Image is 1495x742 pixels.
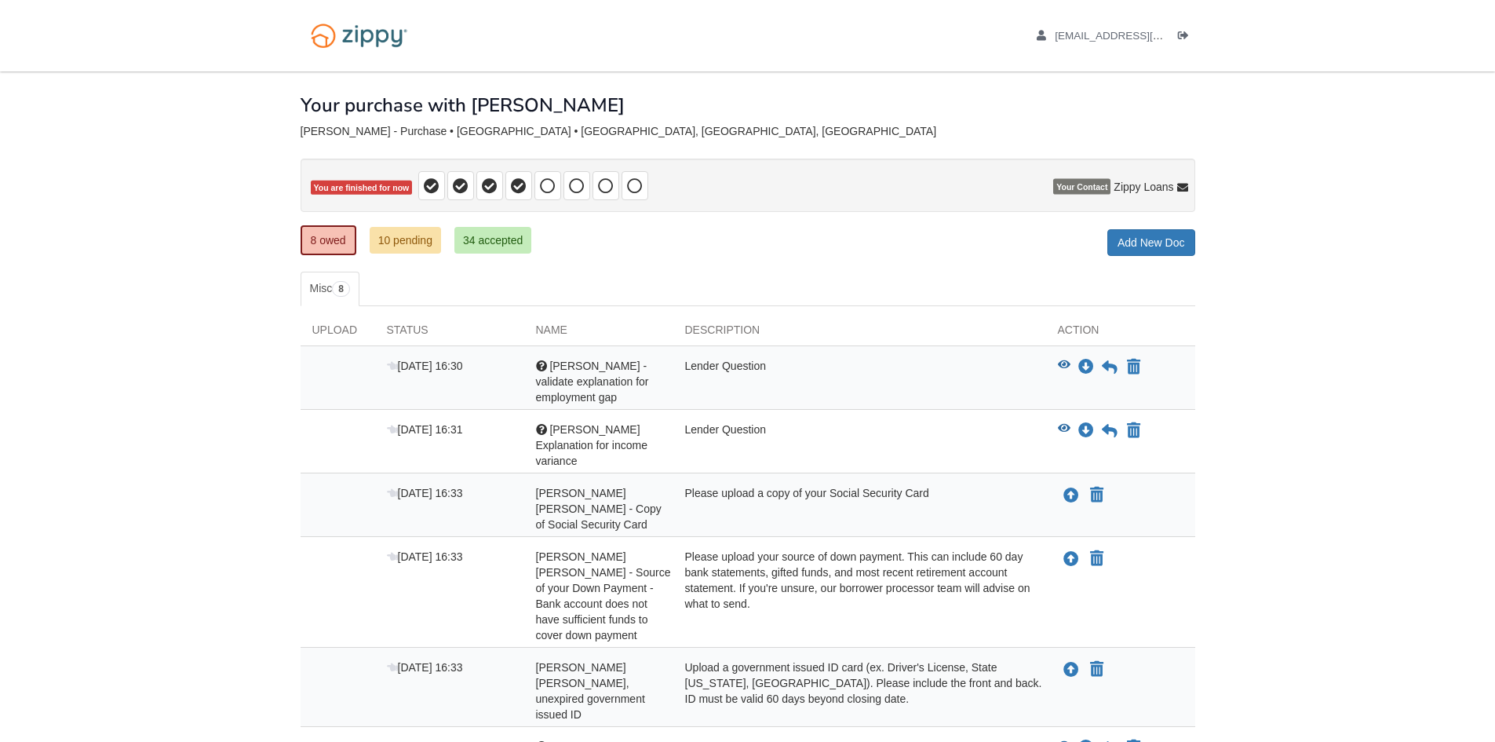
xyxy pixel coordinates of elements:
[1088,660,1105,679] button: Declare Fabiola Lopez Franco - Valid, unexpired government issued ID not applicable
[301,95,625,115] h1: Your purchase with [PERSON_NAME]
[301,272,359,306] a: Misc
[536,360,649,404] span: [PERSON_NAME] - validate explanation for employment gap
[1114,179,1173,195] span: Zippy Loans
[375,322,524,345] div: Status
[673,549,1046,643] div: Please upload your source of down payment. This can include 60 day bank statements, gifted funds,...
[673,485,1046,532] div: Please upload a copy of your Social Security Card
[301,16,418,56] img: Logo
[301,225,356,255] a: 8 owed
[1062,549,1081,569] button: Upload Fabiola Lopez Franco - Source of your Down Payment - Bank account does not have sufficient...
[536,487,662,531] span: [PERSON_NAME] [PERSON_NAME] - Copy of Social Security Card
[1062,485,1081,506] button: Upload Fabiola Lopez Franco - Copy of Social Security Card
[332,281,350,297] span: 8
[1078,425,1094,437] a: Download Fabiola Explanation for income variance
[536,661,645,721] span: [PERSON_NAME] [PERSON_NAME], unexpired government issued ID
[536,423,647,467] span: [PERSON_NAME] Explanation for income variance
[387,423,463,436] span: [DATE] 16:31
[454,227,531,254] a: 34 accepted
[1058,423,1070,439] button: View Fabiola Explanation for income variance
[673,422,1046,469] div: Lender Question
[1046,322,1195,345] div: Action
[1053,179,1110,195] span: Your Contact
[387,550,463,563] span: [DATE] 16:33
[1062,660,1081,680] button: Upload Fabiola Lopez Franco - Valid, unexpired government issued ID
[1088,550,1105,568] button: Declare Fabiola Lopez Franco - Source of your Down Payment - Bank account does not have sufficien...
[524,322,673,345] div: Name
[1078,361,1094,374] a: Download Fabiola - validate explanation for employment gap
[311,181,413,196] span: You are finished for now
[1107,229,1195,256] a: Add New Doc
[1037,30,1235,46] a: edit profile
[673,660,1046,722] div: Upload a government issued ID card (ex. Driver's License, State [US_STATE], [GEOGRAPHIC_DATA]). P...
[370,227,441,254] a: 10 pending
[1178,30,1195,46] a: Log out
[387,661,463,674] span: [DATE] 16:33
[1058,360,1070,375] button: View Fabiola - validate explanation for employment gap
[301,322,375,345] div: Upload
[387,487,463,499] span: [DATE] 16:33
[1125,358,1142,377] button: Declare Fabiola - validate explanation for employment gap not applicable
[673,358,1046,405] div: Lender Question
[387,360,463,372] span: [DATE] 16:30
[1088,486,1105,505] button: Declare Fabiola Lopez Franco - Copy of Social Security Card not applicable
[673,322,1046,345] div: Description
[1125,422,1142,440] button: Declare Fabiola Explanation for income variance not applicable
[536,550,671,641] span: [PERSON_NAME] [PERSON_NAME] - Source of your Down Payment - Bank account does not have sufficient...
[301,125,1195,138] div: [PERSON_NAME] - Purchase • [GEOGRAPHIC_DATA] • [GEOGRAPHIC_DATA], [GEOGRAPHIC_DATA], [GEOGRAPHIC_...
[1055,30,1234,42] span: fabylopez94@gmail.com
